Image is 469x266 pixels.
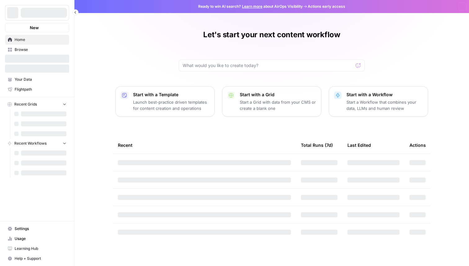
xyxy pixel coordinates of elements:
a: Your Data [5,74,69,84]
a: Learning Hub [5,244,69,254]
span: Settings [15,226,66,232]
span: Flightpath [15,87,66,92]
p: Start with a Grid [240,92,316,98]
a: Home [5,35,69,45]
a: Flightpath [5,84,69,94]
div: Last Edited [347,137,371,154]
button: New [5,23,69,32]
a: Usage [5,234,69,244]
button: Help + Support [5,254,69,264]
span: Usage [15,236,66,241]
a: Learn more [242,4,262,9]
p: Start a Grid with data from your CMS or create a blank one [240,99,316,111]
p: Start a Workflow that combines your data, LLMs and human review [346,99,423,111]
button: Start with a TemplateLaunch best-practice driven templates for content creation and operations [115,86,215,117]
a: Browse [5,45,69,55]
span: Recent Workflows [14,141,47,146]
span: Browse [15,47,66,52]
button: Recent Workflows [5,139,69,148]
p: Start with a Workflow [346,92,423,98]
div: Actions [409,137,426,154]
button: Recent Grids [5,100,69,109]
span: Learning Hub [15,246,66,251]
a: Settings [5,224,69,234]
span: Recent Grids [14,101,37,107]
span: Actions early access [308,4,345,9]
span: Home [15,37,66,43]
span: Help + Support [15,256,66,261]
h1: Let's start your next content workflow [203,30,340,40]
button: Start with a WorkflowStart a Workflow that combines your data, LLMs and human review [329,86,428,117]
div: Recent [118,137,291,154]
div: Total Runs (7d) [301,137,333,154]
p: Start with a Template [133,92,209,98]
span: Your Data [15,77,66,82]
button: Start with a GridStart a Grid with data from your CMS or create a blank one [222,86,321,117]
p: Launch best-practice driven templates for content creation and operations [133,99,209,111]
input: What would you like to create today? [183,62,353,69]
span: Ready to win AI search? about AirOps Visibility [198,4,303,9]
span: New [30,25,39,31]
